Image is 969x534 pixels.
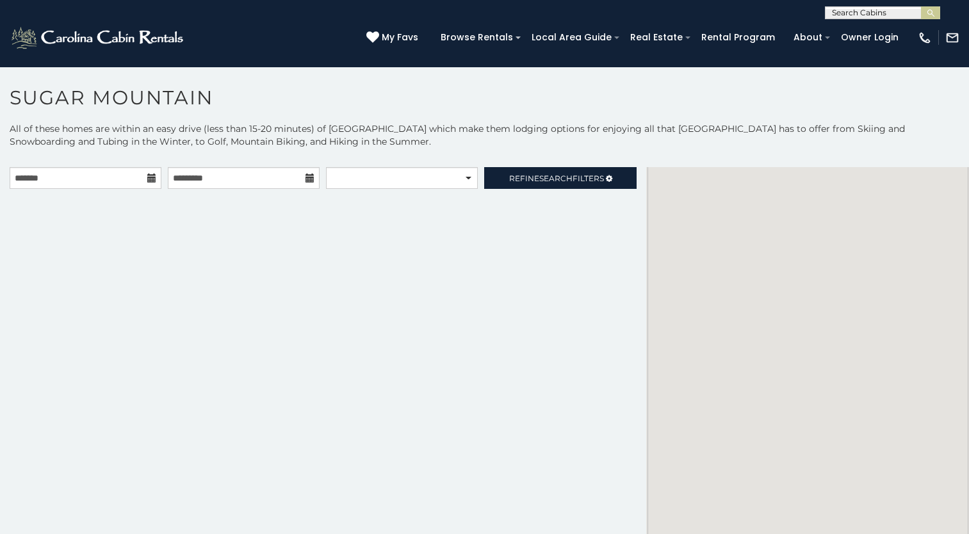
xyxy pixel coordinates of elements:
a: Real Estate [624,28,689,47]
a: Owner Login [835,28,905,47]
a: Browse Rentals [434,28,519,47]
a: Local Area Guide [525,28,618,47]
img: mail-regular-white.png [945,31,959,45]
span: My Favs [382,31,418,44]
img: phone-regular-white.png [918,31,932,45]
a: Rental Program [695,28,781,47]
a: RefineSearchFilters [484,167,636,189]
a: My Favs [366,31,421,45]
img: White-1-2.png [10,25,187,51]
span: Search [539,174,573,183]
span: Refine Filters [509,174,604,183]
a: About [787,28,829,47]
